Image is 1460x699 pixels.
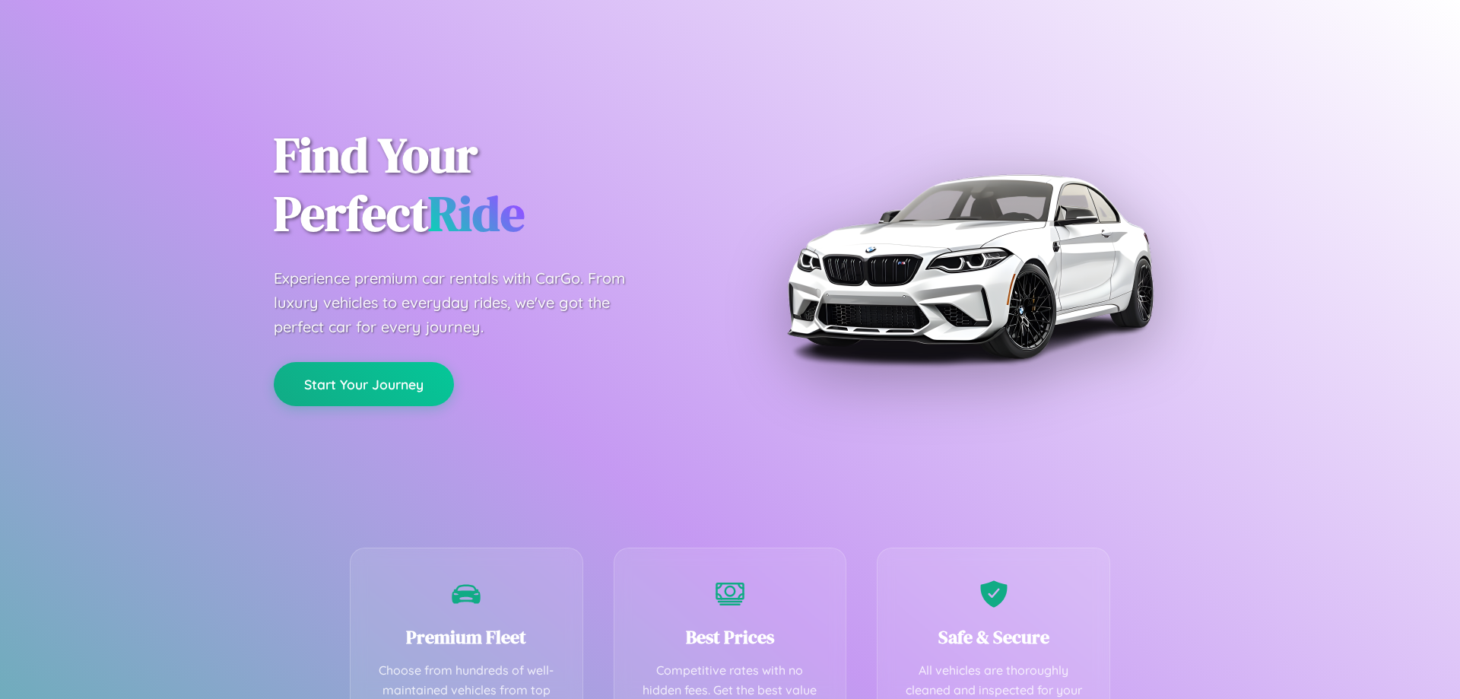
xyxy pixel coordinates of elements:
[274,266,654,339] p: Experience premium car rentals with CarGo. From luxury vehicles to everyday rides, we've got the ...
[274,126,707,243] h1: Find Your Perfect
[779,76,1160,456] img: Premium BMW car rental vehicle
[373,624,560,650] h3: Premium Fleet
[428,180,525,246] span: Ride
[900,624,1087,650] h3: Safe & Secure
[274,362,454,406] button: Start Your Journey
[637,624,824,650] h3: Best Prices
